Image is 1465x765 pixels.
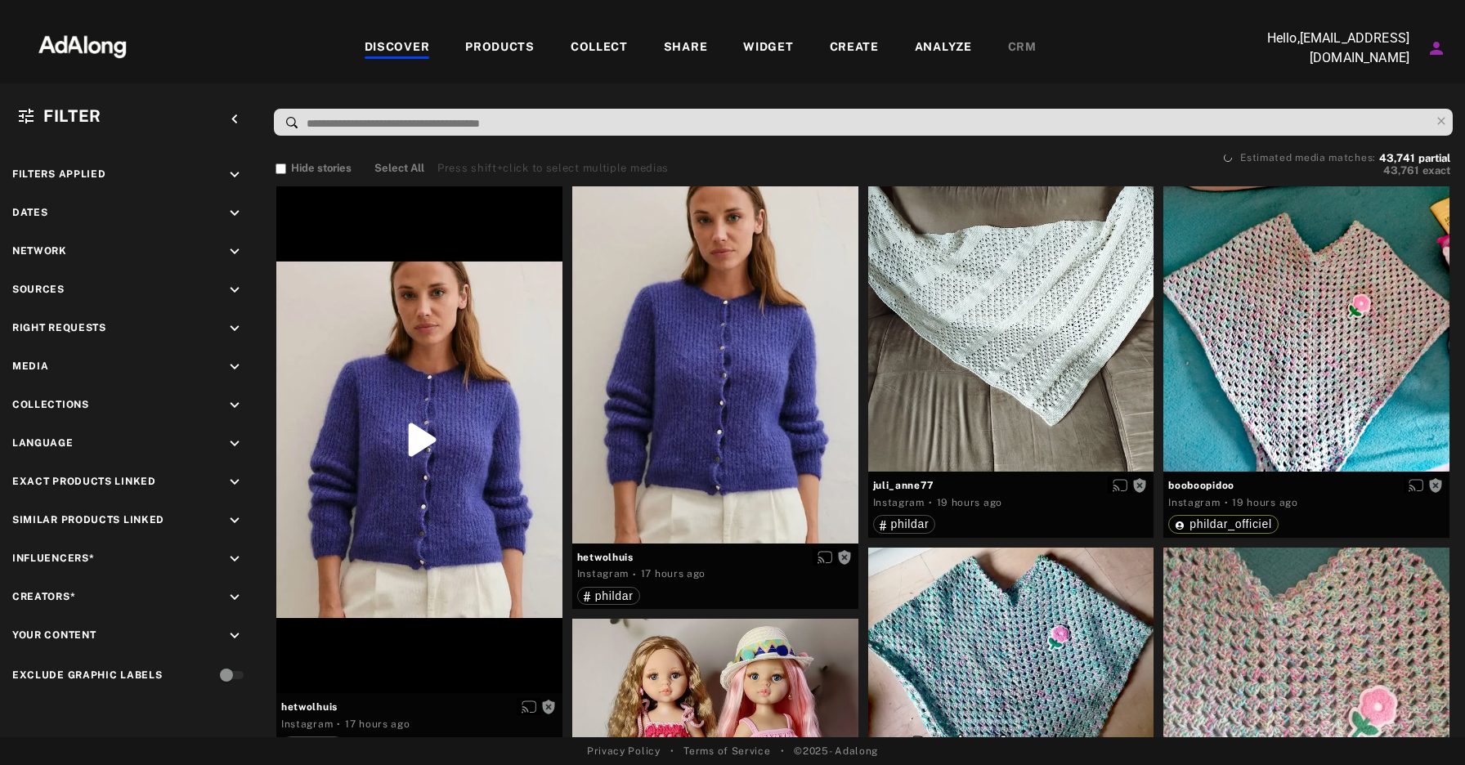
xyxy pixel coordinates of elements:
i: keyboard_arrow_down [226,358,244,376]
span: Rights not requested [541,700,556,712]
span: Filter [43,106,101,126]
span: Sources [12,284,65,295]
div: CREATE [830,38,879,58]
span: phildar [891,517,930,530]
i: keyboard_arrow_down [226,512,244,530]
i: keyboard_arrow_down [226,396,244,414]
a: Privacy Policy [587,744,661,758]
i: keyboard_arrow_down [226,166,244,184]
span: · [929,496,933,509]
button: Account settings [1422,34,1450,62]
button: 43,761exact [1224,163,1450,179]
span: hetwolhuis [577,550,853,565]
i: keyboard_arrow_down [226,320,244,338]
div: phildar_officiel [1175,518,1271,530]
iframe: Chat Widget [1383,687,1465,765]
span: • [781,744,785,758]
span: Network [12,245,67,257]
span: Exact Products Linked [12,476,156,487]
i: keyboard_arrow_down [226,204,244,222]
span: Creators* [12,591,75,602]
span: Language [12,437,74,449]
div: COLLECT [571,38,628,58]
time: 2025-08-19T13:15:18.000Z [1232,497,1297,508]
div: Press shift+click to select multiple medias [437,160,669,177]
span: Rights not requested [1428,479,1443,490]
button: Hide stories [276,160,352,177]
i: keyboard_arrow_down [226,243,244,261]
span: Dates [12,207,48,218]
div: Instagram [873,495,925,510]
time: 2025-08-19T15:00:03.000Z [641,568,706,579]
span: Rights not requested [837,551,852,562]
span: Collections [12,399,89,410]
i: keyboard_arrow_left [226,110,244,128]
i: keyboard_arrow_down [226,627,244,645]
button: Enable diffusion on this media [813,548,837,566]
div: WIDGET [743,38,793,58]
i: keyboard_arrow_down [226,435,244,453]
span: Similar Products Linked [12,514,164,526]
div: Instagram [1168,495,1220,510]
span: Media [12,360,49,372]
span: Your Content [12,629,96,641]
div: DISCOVER [365,38,430,58]
span: Right Requests [12,322,106,333]
span: phildar [595,589,634,602]
div: Widget de chat [1383,687,1465,765]
span: © 2025 - Adalong [794,744,878,758]
span: Influencers* [12,552,94,564]
time: 2025-08-19T15:07:19.000Z [345,718,410,730]
span: · [337,718,341,731]
div: PRODUCTS [465,38,535,58]
button: 43,741partial [1379,154,1450,163]
span: Estimated media matches: [1240,152,1376,163]
div: SHARE [664,38,708,58]
span: 43,741 [1379,152,1415,164]
i: keyboard_arrow_down [226,473,244,491]
div: ANALYZE [915,38,972,58]
span: hetwolhuis [281,700,558,714]
span: Rights not requested [1132,479,1147,490]
div: Instagram [281,717,333,731]
p: Hello, [EMAIL_ADDRESS][DOMAIN_NAME] [1246,29,1409,68]
img: 63233d7d88ed69de3c212112c67096b6.png [11,20,155,69]
span: • [670,744,674,758]
span: juli_anne77 [873,478,1149,493]
div: Exclude Graphic Labels [12,668,162,682]
span: Filters applied [12,168,106,180]
i: keyboard_arrow_down [226,550,244,568]
span: 43,761 [1383,164,1419,177]
span: · [1225,496,1229,509]
button: Select All [374,160,424,177]
div: phildar [584,590,634,602]
div: phildar [880,518,930,530]
button: Enable diffusion on this media [1404,476,1428,494]
i: keyboard_arrow_down [226,588,244,606]
span: booboopidoo [1168,478,1445,493]
span: phildar_officiel [1189,517,1271,530]
a: Terms of Service [683,744,770,758]
button: Enable diffusion on this media [1108,476,1132,494]
span: · [633,568,637,581]
i: keyboard_arrow_down [226,281,244,299]
button: Enable diffusion on this media [517,698,541,715]
time: 2025-08-19T13:18:38.000Z [937,497,1002,508]
div: Instagram [577,566,629,581]
div: CRM [1008,38,1037,58]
